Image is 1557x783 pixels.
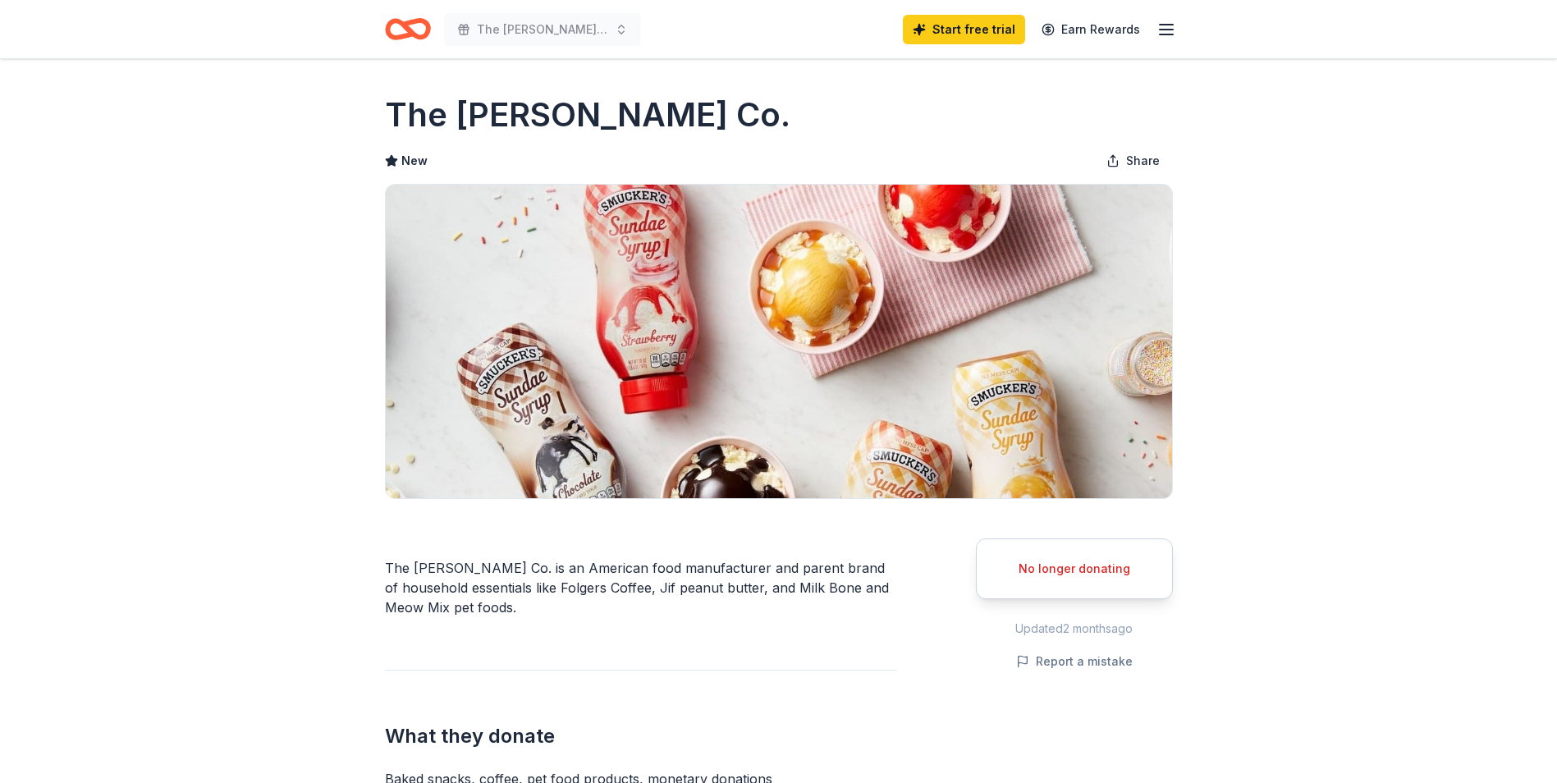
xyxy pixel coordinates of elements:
div: The [PERSON_NAME] Co. is an American food manufacturer and parent brand of household essentials l... [385,558,897,617]
h2: What they donate [385,723,897,749]
a: Home [385,10,431,48]
h1: The [PERSON_NAME] Co. [385,92,790,138]
span: Share [1126,151,1160,171]
button: The [PERSON_NAME] & [PERSON_NAME] Memorial Golf Outing [444,13,641,46]
span: The [PERSON_NAME] & [PERSON_NAME] Memorial Golf Outing [477,20,608,39]
button: Report a mistake [1016,652,1133,671]
div: No longer donating [996,559,1152,579]
div: Updated 2 months ago [976,619,1173,639]
a: Start free trial [903,15,1025,44]
button: Share [1093,144,1173,177]
a: Earn Rewards [1032,15,1150,44]
span: New [401,151,428,171]
img: Image for The J.M. Smucker Co. [386,185,1172,498]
